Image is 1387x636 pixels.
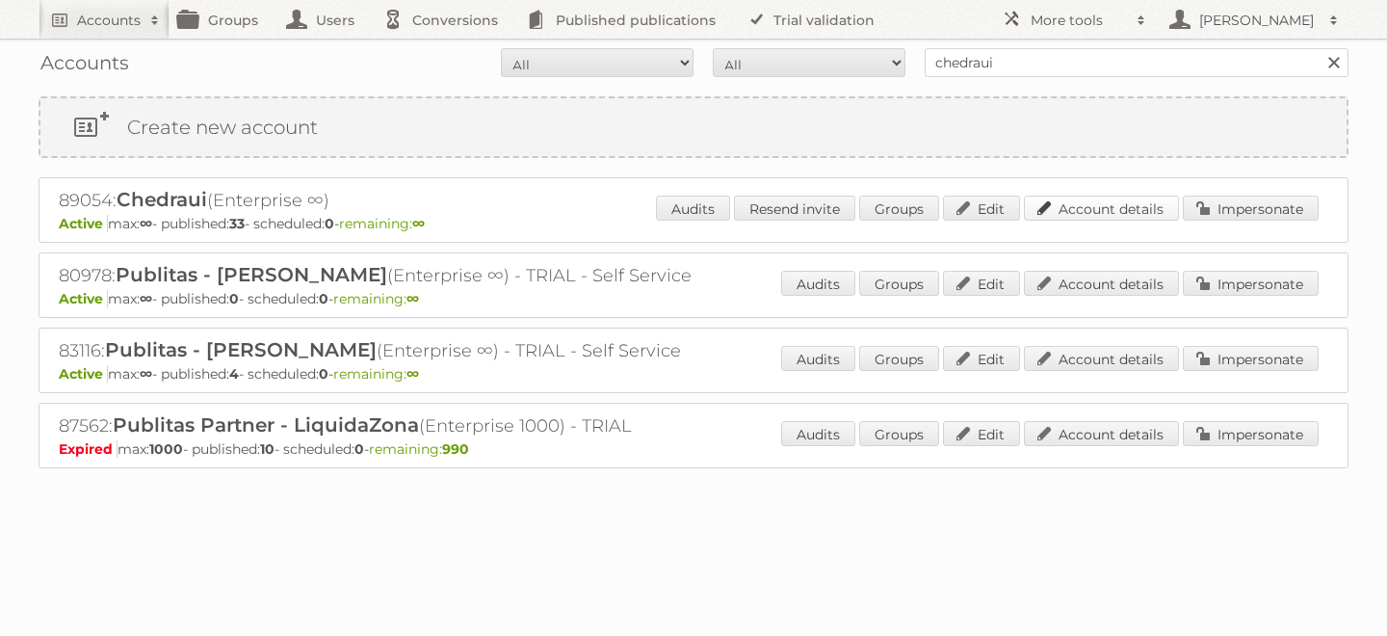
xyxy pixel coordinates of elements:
span: Active [59,290,108,307]
p: max: - published: - scheduled: - [59,440,1328,458]
h2: 80978: (Enterprise ∞) - TRIAL - Self Service [59,263,733,288]
strong: ∞ [406,365,419,383]
span: Active [59,215,108,232]
p: max: - published: - scheduled: - [59,365,1328,383]
h2: 87562: (Enterprise 1000) - TRIAL [59,413,733,438]
span: Active [59,365,108,383]
a: Audits [781,346,855,371]
strong: 0 [229,290,239,307]
strong: 990 [442,440,469,458]
a: Edit [943,346,1020,371]
strong: ∞ [140,365,152,383]
span: remaining: [333,290,419,307]
span: Publitas - [PERSON_NAME] [116,263,387,286]
a: Impersonate [1183,421,1319,446]
h2: 83116: (Enterprise ∞) - TRIAL - Self Service [59,338,733,363]
span: Expired [59,440,118,458]
strong: 33 [229,215,245,232]
a: Groups [859,346,939,371]
strong: ∞ [412,215,425,232]
span: remaining: [369,440,469,458]
a: Account details [1024,346,1179,371]
p: max: - published: - scheduled: - [59,290,1328,307]
a: Account details [1024,196,1179,221]
span: remaining: [333,365,419,383]
a: Resend invite [734,196,855,221]
h2: 89054: (Enterprise ∞) [59,188,733,213]
a: Audits [656,196,730,221]
p: max: - published: - scheduled: - [59,215,1328,232]
a: Groups [859,271,939,296]
strong: 0 [354,440,364,458]
h2: [PERSON_NAME] [1194,11,1320,30]
span: Publitas Partner - LiquidaZona [113,413,419,437]
span: Chedraui [117,188,207,211]
a: Edit [943,421,1020,446]
a: Edit [943,271,1020,296]
h2: More tools [1031,11,1127,30]
strong: 4 [229,365,239,383]
a: Impersonate [1183,271,1319,296]
a: Account details [1024,421,1179,446]
span: Publitas - [PERSON_NAME] [105,338,377,361]
h2: Accounts [77,11,141,30]
strong: ∞ [140,215,152,232]
a: Groups [859,196,939,221]
a: Account details [1024,271,1179,296]
a: Edit [943,196,1020,221]
a: Create new account [40,98,1347,156]
strong: ∞ [406,290,419,307]
strong: 0 [325,215,334,232]
a: Audits [781,271,855,296]
span: remaining: [339,215,425,232]
strong: 1000 [149,440,183,458]
strong: 0 [319,290,328,307]
strong: 0 [319,365,328,383]
strong: ∞ [140,290,152,307]
a: Impersonate [1183,196,1319,221]
strong: 10 [260,440,275,458]
a: Audits [781,421,855,446]
a: Impersonate [1183,346,1319,371]
a: Groups [859,421,939,446]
